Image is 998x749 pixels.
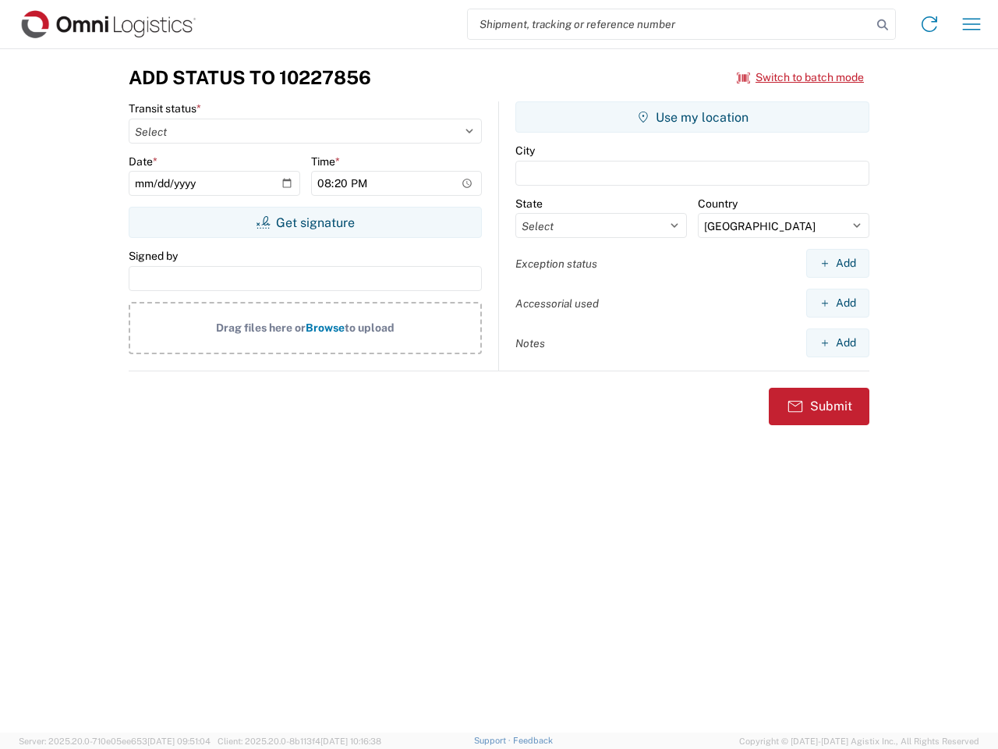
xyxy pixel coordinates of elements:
[147,737,211,746] span: [DATE] 09:51:04
[515,197,543,211] label: State
[129,101,201,115] label: Transit status
[129,66,371,89] h3: Add Status to 10227856
[739,734,979,748] span: Copyright © [DATE]-[DATE] Agistix Inc., All Rights Reserved
[129,207,482,238] button: Get signature
[806,289,869,318] button: Add
[513,736,553,745] a: Feedback
[806,249,869,278] button: Add
[306,321,345,334] span: Browse
[698,197,738,211] label: Country
[515,101,869,133] button: Use my location
[129,249,178,263] label: Signed by
[515,144,535,158] label: City
[216,321,306,334] span: Drag files here or
[468,9,872,39] input: Shipment, tracking or reference number
[129,154,157,169] label: Date
[311,154,340,169] label: Time
[515,296,599,311] label: Accessorial used
[345,321,395,334] span: to upload
[19,737,211,746] span: Server: 2025.20.0-710e05ee653
[474,736,513,745] a: Support
[320,737,381,746] span: [DATE] 10:16:38
[806,328,869,357] button: Add
[218,737,381,746] span: Client: 2025.20.0-8b113f4
[769,388,869,425] button: Submit
[515,336,545,350] label: Notes
[515,257,597,271] label: Exception status
[737,65,864,91] button: Switch to batch mode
